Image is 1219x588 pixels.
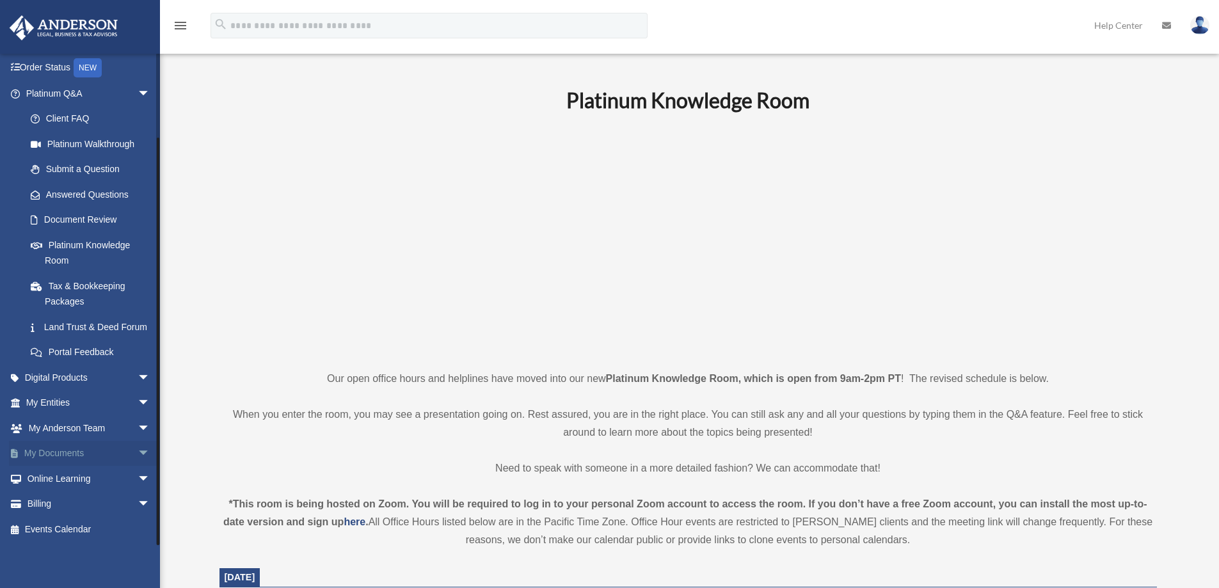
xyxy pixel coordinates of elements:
[74,58,102,77] div: NEW
[496,130,880,346] iframe: 231110_Toby_KnowledgeRoom
[219,495,1157,549] div: All Office Hours listed below are in the Pacific Time Zone. Office Hour events are restricted to ...
[18,273,170,314] a: Tax & Bookkeeping Packages
[18,131,170,157] a: Platinum Walkthrough
[18,232,163,273] a: Platinum Knowledge Room
[173,22,188,33] a: menu
[18,157,170,182] a: Submit a Question
[138,390,163,417] span: arrow_drop_down
[138,415,163,441] span: arrow_drop_down
[219,370,1157,388] p: Our open office hours and helplines have moved into our new ! The revised schedule is below.
[18,106,170,132] a: Client FAQ
[214,17,228,31] i: search
[173,18,188,33] i: menu
[606,373,901,384] strong: Platinum Knowledge Room, which is open from 9am-2pm PT
[6,15,122,40] img: Anderson Advisors Platinum Portal
[365,516,368,527] strong: .
[566,88,809,113] b: Platinum Knowledge Room
[138,466,163,492] span: arrow_drop_down
[9,365,170,390] a: Digital Productsarrow_drop_down
[9,81,170,106] a: Platinum Q&Aarrow_drop_down
[138,441,163,467] span: arrow_drop_down
[1190,16,1209,35] img: User Pic
[219,406,1157,441] p: When you enter the room, you may see a presentation going on. Rest assured, you are in the right ...
[18,182,170,207] a: Answered Questions
[344,516,365,527] a: here
[225,572,255,582] span: [DATE]
[138,491,163,518] span: arrow_drop_down
[9,390,170,416] a: My Entitiesarrow_drop_down
[223,498,1147,527] strong: *This room is being hosted on Zoom. You will be required to log in to your personal Zoom account ...
[9,491,170,517] a: Billingarrow_drop_down
[219,459,1157,477] p: Need to speak with someone in a more detailed fashion? We can accommodate that!
[18,207,170,233] a: Document Review
[138,365,163,391] span: arrow_drop_down
[9,55,170,81] a: Order StatusNEW
[9,516,170,542] a: Events Calendar
[138,81,163,107] span: arrow_drop_down
[9,441,170,466] a: My Documentsarrow_drop_down
[18,340,170,365] a: Portal Feedback
[9,415,170,441] a: My Anderson Teamarrow_drop_down
[18,314,170,340] a: Land Trust & Deed Forum
[9,466,170,491] a: Online Learningarrow_drop_down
